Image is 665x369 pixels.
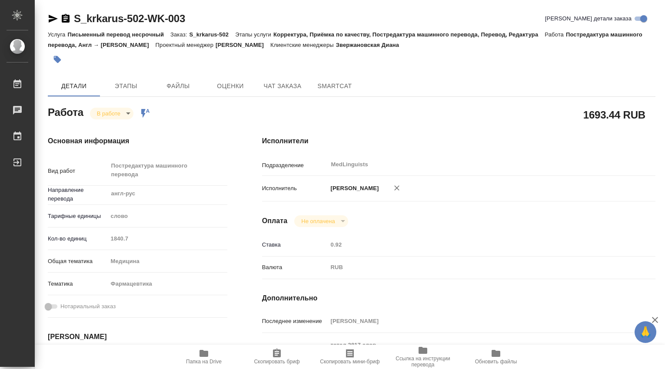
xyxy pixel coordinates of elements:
p: [PERSON_NAME] [216,42,270,48]
p: Звержановская Диана [336,42,406,48]
a: S_krkarus-502-WK-003 [74,13,185,24]
div: Фармацевтика [108,277,227,291]
span: Скопировать мини-бриф [320,359,379,365]
p: Проектный менеджер [156,42,216,48]
div: В работе [90,108,133,119]
p: S_krkarus-502 [189,31,235,38]
button: Добавить тэг [48,50,67,69]
span: SmartCat [314,81,356,92]
button: Обновить файлы [459,345,532,369]
span: Скопировать бриф [254,359,299,365]
p: Этапы услуги [235,31,273,38]
input: Пустое поле [328,315,623,327]
button: Удалить исполнителя [387,178,406,198]
h4: Основная информация [48,136,227,146]
span: [PERSON_NAME] детали заказа [545,14,632,23]
input: Пустое поле [328,238,623,251]
span: Нотариальный заказ [60,302,116,311]
p: Тематика [48,280,108,288]
h2: Работа [48,104,83,119]
h2: 1693.44 RUB [583,107,645,122]
span: Ссылка на инструкции перевода [392,356,454,368]
span: Обновить файлы [475,359,517,365]
p: Заказ: [170,31,189,38]
p: Работа [545,31,566,38]
p: Валюта [262,263,328,272]
p: Общая тематика [48,257,108,266]
p: Направление перевода [48,186,108,203]
button: 🙏 [635,321,656,343]
button: Скопировать бриф [240,345,313,369]
button: Ссылка на инструкции перевода [386,345,459,369]
p: Корректура, Приёмка по качеству, Постредактура машинного перевода, Перевод, Редактура [273,31,545,38]
button: В работе [94,110,123,117]
div: слово [108,209,227,224]
span: Детали [53,81,95,92]
p: Ставка [262,241,328,249]
div: В работе [294,215,348,227]
span: Оценки [209,81,251,92]
h4: Исполнители [262,136,655,146]
p: Клиентские менеджеры [270,42,336,48]
p: Последнее изменение [262,317,328,326]
input: Пустое поле [108,232,227,245]
p: Услуга [48,31,67,38]
div: Медицина [108,254,227,269]
p: [PERSON_NAME] [328,184,379,193]
h4: Дополнительно [262,293,655,303]
p: Подразделение [262,161,328,170]
p: Кол-во единиц [48,234,108,243]
p: Исполнитель [262,184,328,193]
span: Этапы [105,81,147,92]
p: Письменный перевод несрочный [67,31,170,38]
p: Тарифные единицы [48,212,108,221]
h4: [PERSON_NAME] [48,332,227,342]
p: Вид работ [48,167,108,175]
span: Папка на Drive [186,359,222,365]
button: Скопировать ссылку для ЯМессенджера [48,13,58,24]
div: RUB [328,260,623,275]
button: Скопировать мини-бриф [313,345,386,369]
h4: Оплата [262,216,288,226]
button: Скопировать ссылку [60,13,71,24]
span: Файлы [157,81,199,92]
button: Папка на Drive [167,345,240,369]
button: Не оплачена [299,217,337,225]
span: Чат заказа [262,81,303,92]
span: 🙏 [638,323,653,341]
